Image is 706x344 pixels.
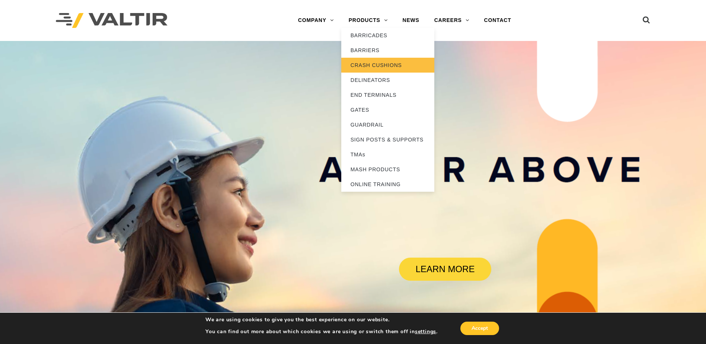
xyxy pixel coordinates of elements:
[399,258,491,281] a: LEARN MORE
[341,117,434,132] a: GUARDRAIL
[341,28,434,43] a: BARRICADES
[341,43,434,58] a: BARRIERS
[341,73,434,87] a: DELINEATORS
[415,328,436,335] button: settings
[341,162,434,177] a: MASH PRODUCTS
[477,13,519,28] a: CONTACT
[341,132,434,147] a: SIGN POSTS & SUPPORTS
[341,177,434,192] a: ONLINE TRAINING
[341,58,434,73] a: CRASH CUSHIONS
[341,102,434,117] a: GATES
[205,316,438,323] p: We are using cookies to give you the best experience on our website.
[460,322,499,335] button: Accept
[395,13,427,28] a: NEWS
[341,147,434,162] a: TMAs
[205,328,438,335] p: You can find out more about which cookies we are using or switch them off in .
[341,87,434,102] a: END TERMINALS
[56,13,167,28] img: Valtir
[341,13,395,28] a: PRODUCTS
[427,13,477,28] a: CAREERS
[291,13,341,28] a: COMPANY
